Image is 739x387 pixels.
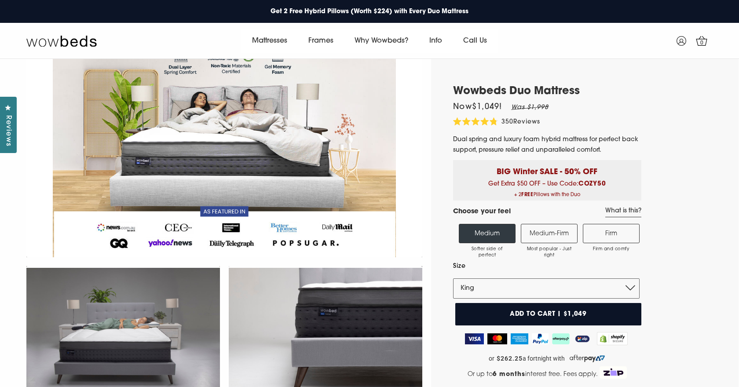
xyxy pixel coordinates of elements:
img: Zip Logo [600,366,627,379]
a: 0 [691,30,713,52]
span: Get Extra $50 OFF – Use Code: [460,181,635,201]
button: Add to cart | $1,049 [455,303,641,325]
span: Reviews [513,119,540,125]
span: Now $1,049 ! [453,103,502,111]
a: Call Us [453,29,498,53]
span: a fortnight with [523,355,565,362]
label: Medium [459,224,516,243]
h1: Wowbeds Duo Mattress [453,85,641,98]
a: What is this? [605,207,641,217]
img: American Express Logo [511,333,529,344]
img: MasterCard Logo [487,333,507,344]
a: Info [419,29,453,53]
a: Get 2 Free Hybrid Pillows (Worth $224) with Every Duo Mattress [266,3,473,21]
strong: $262.25 [497,355,523,362]
a: Frames [298,29,344,53]
a: or $262.25 a fortnight with [453,352,641,365]
strong: 6 months [493,371,525,378]
span: or [489,355,494,362]
b: FREE [521,193,534,197]
img: Shopify secure badge [597,332,628,345]
label: Size [453,261,640,272]
a: Why Wowbeds? [344,29,419,53]
em: Was $1,998 [511,104,549,111]
span: Softer side of perfect [464,246,511,259]
img: Wow Beds Logo [26,35,97,47]
img: AfterPay Logo [552,333,570,344]
b: COZY50 [578,181,607,187]
span: Or up to interest free. Fees apply. [468,371,598,378]
label: Medium-Firm [521,224,578,243]
span: Firm and comfy [588,246,635,252]
h4: Choose your feel [453,207,511,217]
p: BIG Winter SALE - 50% OFF [460,160,635,178]
label: Firm [583,224,640,243]
img: ZipPay Logo [573,333,592,344]
span: Dual spring and luxury foam hybrid mattress for perfect back support, pressure relief and unparal... [453,136,638,153]
span: 350 [501,119,513,125]
img: Visa Logo [465,333,484,344]
span: Reviews [2,115,14,146]
span: + 2 Pillows with the Duo [460,190,635,201]
a: Mattresses [241,29,298,53]
img: PayPal Logo [532,333,549,344]
span: Most popular - Just right [526,246,573,259]
div: 350Reviews [453,117,540,128]
span: 0 [698,39,706,47]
